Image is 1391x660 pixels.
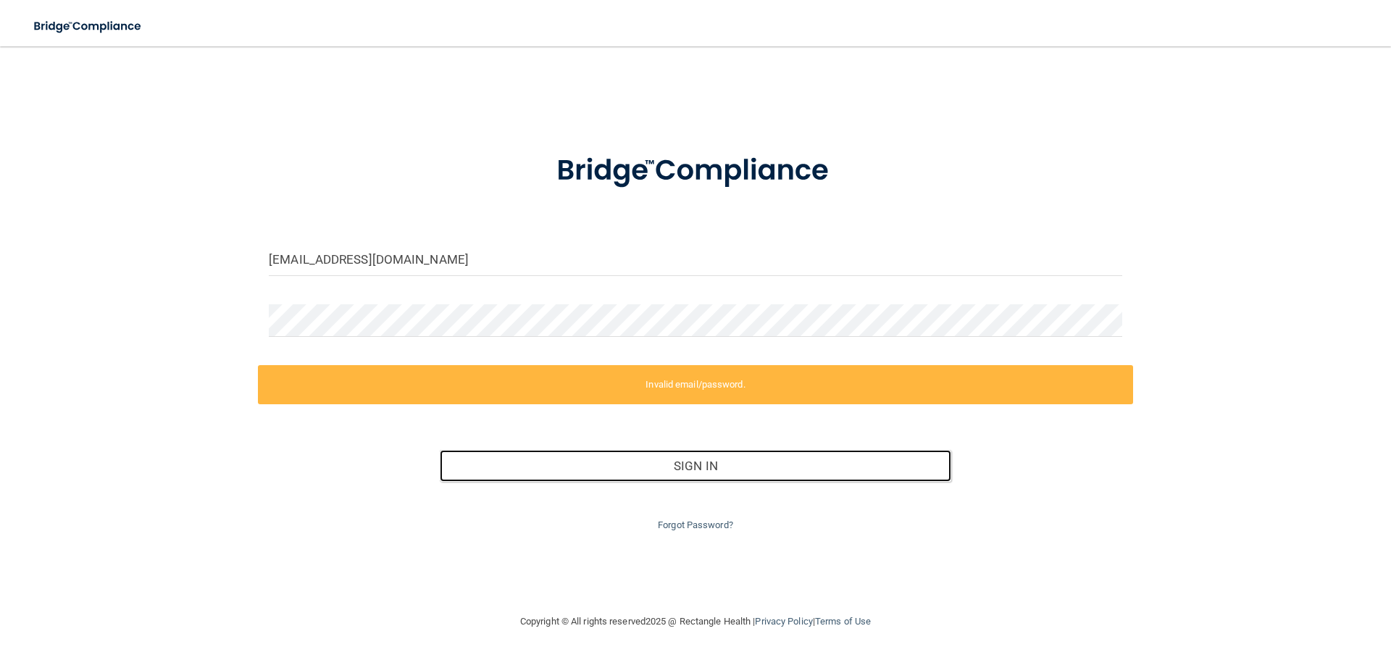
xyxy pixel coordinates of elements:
[440,450,952,482] button: Sign In
[1140,557,1374,615] iframe: Drift Widget Chat Controller
[431,598,960,645] div: Copyright © All rights reserved 2025 @ Rectangle Health | |
[258,365,1133,404] label: Invalid email/password.
[22,12,155,41] img: bridge_compliance_login_screen.278c3ca4.svg
[755,616,812,627] a: Privacy Policy
[527,133,864,209] img: bridge_compliance_login_screen.278c3ca4.svg
[658,519,733,530] a: Forgot Password?
[815,616,871,627] a: Terms of Use
[269,243,1122,276] input: Email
